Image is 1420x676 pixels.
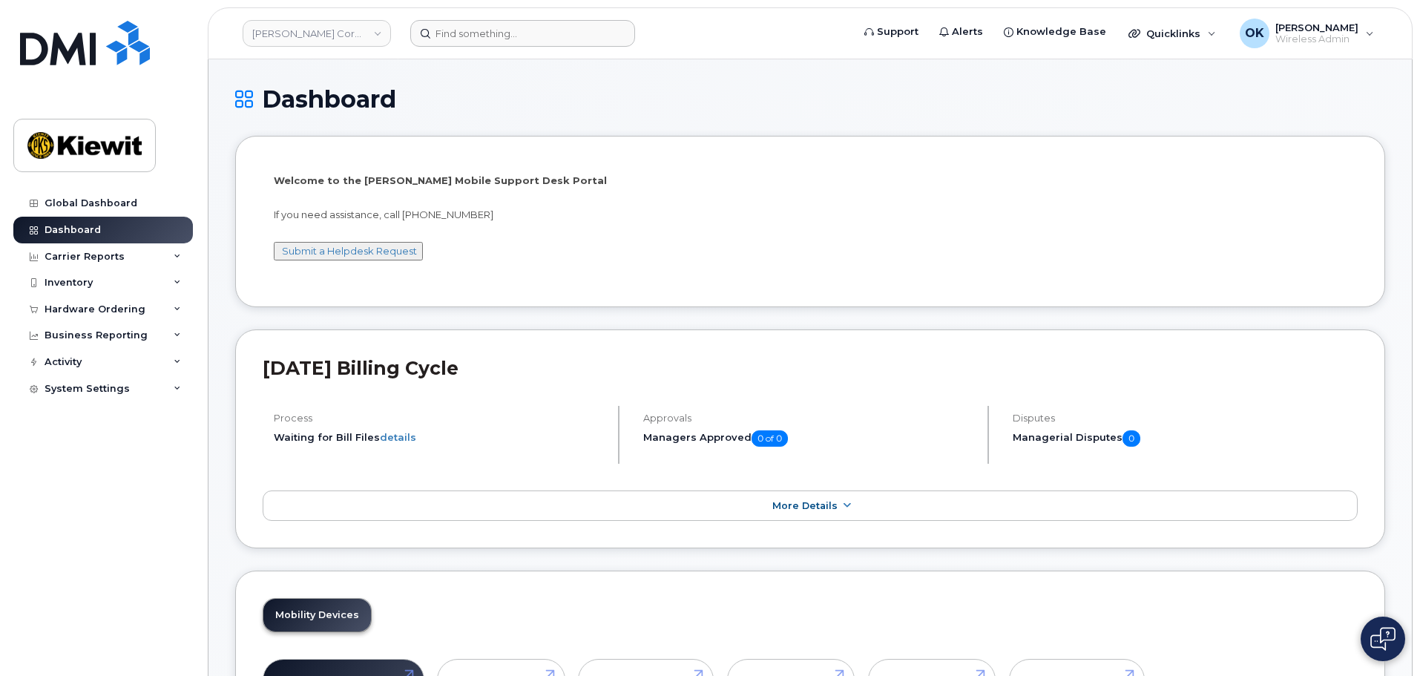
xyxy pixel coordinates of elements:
[235,86,1385,112] h1: Dashboard
[380,431,416,443] a: details
[1370,627,1396,651] img: Open chat
[772,500,838,511] span: More Details
[1013,413,1358,424] h4: Disputes
[263,599,371,631] a: Mobility Devices
[274,174,1347,188] p: Welcome to the [PERSON_NAME] Mobile Support Desk Portal
[752,430,788,447] span: 0 of 0
[263,357,1358,379] h2: [DATE] Billing Cycle
[643,413,975,424] h4: Approvals
[1122,430,1140,447] span: 0
[274,242,423,260] button: Submit a Helpdesk Request
[282,245,417,257] a: Submit a Helpdesk Request
[274,208,1347,222] p: If you need assistance, call [PHONE_NUMBER]
[1013,430,1358,447] h5: Managerial Disputes
[274,430,605,444] li: Waiting for Bill Files
[643,430,975,447] h5: Managers Approved
[274,413,605,424] h4: Process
